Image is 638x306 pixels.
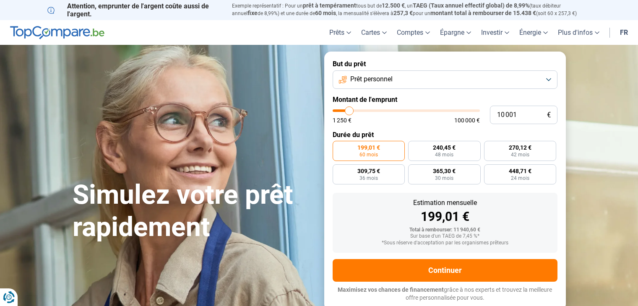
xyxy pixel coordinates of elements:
[315,10,336,16] span: 60 mois
[511,176,529,181] span: 24 mois
[247,10,258,16] span: fixe
[333,96,557,104] label: Montant de l'emprunt
[511,152,529,157] span: 42 mois
[454,117,480,123] span: 100 000 €
[514,20,553,45] a: Énergie
[435,152,453,157] span: 48 mois
[339,210,551,223] div: 199,01 €
[324,20,356,45] a: Prêts
[359,176,378,181] span: 36 mois
[615,20,633,45] a: fr
[339,233,551,239] div: Sur base d'un TAEG de 7,45 %*
[333,60,557,68] label: But du prêt
[73,179,314,244] h1: Simulez votre prêt rapidement
[333,286,557,302] p: grâce à nos experts et trouvez la meilleure offre personnalisée pour vous.
[356,20,392,45] a: Cartes
[303,2,356,9] span: prêt à tempérament
[357,168,380,174] span: 309,75 €
[47,2,222,18] p: Attention, emprunter de l'argent coûte aussi de l'argent.
[338,286,444,293] span: Maximisez vos chances de financement
[339,200,551,206] div: Estimation mensuelle
[350,75,393,84] span: Prêt personnel
[339,240,551,246] div: *Sous réserve d'acceptation par les organismes prêteurs
[333,131,557,139] label: Durée du prêt
[333,117,352,123] span: 1 250 €
[413,2,529,9] span: TAEG (Taux annuel effectif global) de 8,99%
[382,2,405,9] span: 12.500 €
[476,20,514,45] a: Investir
[232,2,591,17] p: Exemple représentatif : Pour un tous but de , un (taux débiteur annuel de 8,99%) et une durée de ...
[435,20,476,45] a: Épargne
[435,176,453,181] span: 30 mois
[393,10,413,16] span: 257,3 €
[392,20,435,45] a: Comptes
[359,152,378,157] span: 60 mois
[333,70,557,89] button: Prêt personnel
[430,10,536,16] span: montant total à rembourser de 15.438 €
[333,259,557,282] button: Continuer
[357,145,380,150] span: 199,01 €
[339,227,551,233] div: Total à rembourser: 11 940,60 €
[509,168,531,174] span: 448,71 €
[553,20,604,45] a: Plus d'infos
[433,168,456,174] span: 365,30 €
[509,145,531,150] span: 270,12 €
[10,26,104,39] img: TopCompare
[433,145,456,150] span: 240,45 €
[547,112,551,119] span: €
